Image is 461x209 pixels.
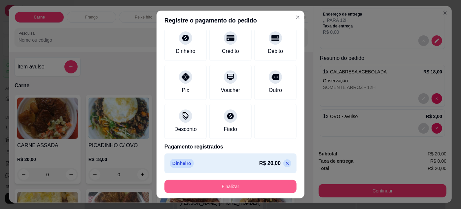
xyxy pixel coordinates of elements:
[182,86,189,94] div: Pix
[293,12,303,22] button: Close
[268,47,283,55] div: Débito
[157,11,304,30] header: Registre o pagamento do pedido
[164,180,297,193] button: Finalizar
[164,143,297,151] p: Pagamento registrados
[269,86,282,94] div: Outro
[221,86,240,94] div: Voucher
[259,159,281,167] p: R$ 20,00
[224,125,237,133] div: Fiado
[176,47,195,55] div: Dinheiro
[174,125,197,133] div: Desconto
[170,159,194,168] p: Dinheiro
[222,47,239,55] div: Crédito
